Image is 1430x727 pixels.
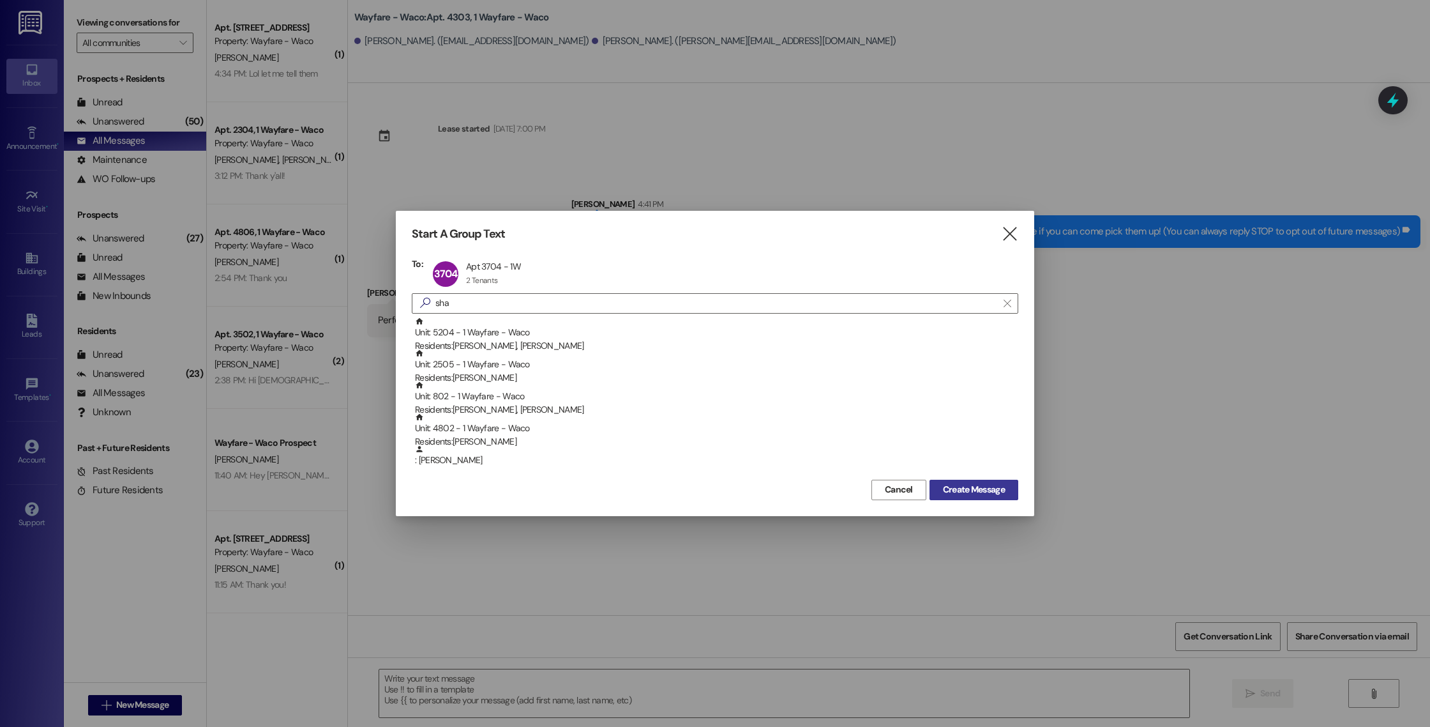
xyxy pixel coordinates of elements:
button: Create Message [929,480,1018,500]
div: Unit: 2505 - 1 Wayfare - WacoResidents:[PERSON_NAME] [412,349,1018,381]
h3: To: [412,258,423,270]
div: Unit: 802 - 1 Wayfare - Waco [415,381,1018,417]
div: Unit: 5204 - 1 Wayfare - WacoResidents:[PERSON_NAME], [PERSON_NAME] [412,317,1018,349]
div: Residents: [PERSON_NAME], [PERSON_NAME] [415,403,1018,417]
input: Search for any contact or apartment [435,295,997,312]
div: Unit: 2505 - 1 Wayfare - Waco [415,349,1018,385]
h3: Start A Group Text [412,227,505,241]
i:  [415,296,435,310]
div: Unit: 802 - 1 Wayfare - WacoResidents:[PERSON_NAME], [PERSON_NAME] [412,381,1018,413]
i:  [1001,227,1018,241]
div: Apt 3704 - 1W [466,261,521,272]
i:  [1004,298,1011,309]
div: Residents: [PERSON_NAME] [415,371,1018,385]
span: 3704 [434,267,458,280]
span: Create Message [943,483,1005,496]
div: Unit: 4802 - 1 Wayfare - WacoResidents:[PERSON_NAME] [412,413,1018,445]
button: Cancel [871,480,926,500]
div: : [PERSON_NAME] [415,445,1018,467]
div: Unit: 4802 - 1 Wayfare - Waco [415,413,1018,449]
div: Residents: [PERSON_NAME] [415,435,1018,448]
div: Residents: [PERSON_NAME], [PERSON_NAME] [415,339,1018,353]
div: : [PERSON_NAME] [412,445,1018,477]
div: 2 Tenants [466,275,498,286]
span: Cancel [885,483,913,496]
button: Clear text [997,294,1018,313]
div: Unit: 5204 - 1 Wayfare - Waco [415,317,1018,353]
